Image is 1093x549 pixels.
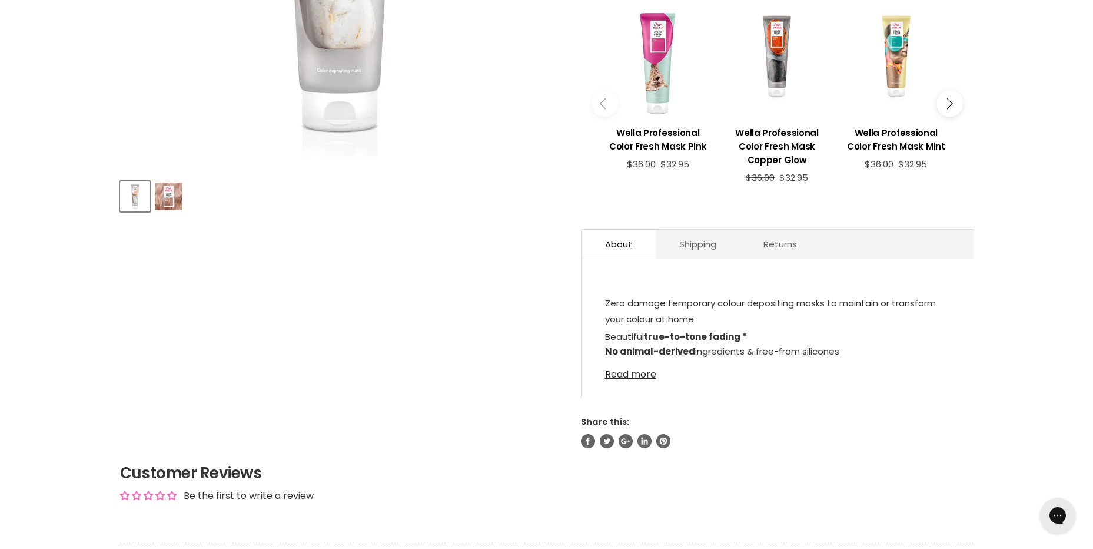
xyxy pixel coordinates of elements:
[604,117,712,159] a: View product:Wella Professional Color Fresh Mask Pink
[1034,494,1081,537] iframe: Gorgias live chat messenger
[605,345,839,358] span: ingredients & free-from silicones
[779,171,808,184] span: $32.95
[120,181,150,211] button: Wella Professional Color fresh mask pink blush
[660,158,689,170] span: $32.95
[865,158,893,170] span: $36.00
[120,462,974,484] h2: Customer Reviews
[723,117,830,173] a: View product:Wella Professional Color Fresh Mask Copper Glow
[656,230,740,259] a: Shipping
[644,330,747,343] strong: true-to-tone fading *
[118,178,562,211] div: Product thumbnails
[712,361,942,373] strong: easy application, moisturized & smooth hair feel
[155,183,182,210] img: Wella Professional Color fresh mask pink blush
[154,181,184,211] button: Wella Professional Color fresh mask pink blush
[842,126,949,153] h3: Wella Professional Color Fresh Mask Mint
[121,183,149,210] img: Wella Professional Color fresh mask pink blush
[581,416,629,428] span: Share this:
[605,330,747,343] span: Beautiful
[723,126,830,167] h3: Wella Professional Color Fresh Mask Copper Glow
[627,158,656,170] span: $36.00
[605,362,950,380] a: Read more
[605,345,695,358] strong: No animal-derived
[740,230,820,259] a: Returns
[581,416,974,448] aside: Share this:
[120,489,177,502] div: Average rating is 0.00 stars
[842,117,949,159] a: View product:Wella Professional Color Fresh Mask Mint
[605,297,936,325] span: Zero damage temporary colour depositing masks to maintain or transform your colour at home.
[582,230,656,259] a: About
[604,126,712,153] h3: Wella Professional Color Fresh Mask Pink
[184,490,314,502] div: Be the first to write a review
[605,361,942,373] span: Conditioning formula for
[746,171,775,184] span: $36.00
[898,158,927,170] span: $32.95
